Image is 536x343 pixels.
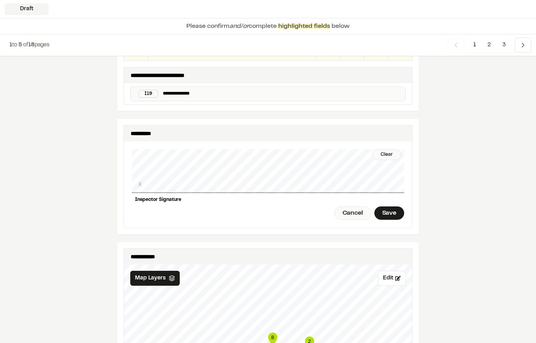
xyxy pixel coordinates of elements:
div: Clear [372,149,401,160]
p: Please confirm complete below [186,22,350,31]
div: Save [374,206,404,220]
div: Cancel [334,206,371,220]
div: Draft [5,3,49,15]
span: and/or [230,24,249,29]
div: Inspector Signature [132,193,404,206]
span: 1 [9,43,12,47]
button: Edit [378,271,406,286]
span: 3 [496,38,512,53]
span: 1 [467,38,482,53]
nav: Navigation [448,38,531,53]
div: I19 [139,90,158,98]
span: 5 [18,43,22,47]
text: 8 [271,334,274,340]
p: to of pages [9,41,49,49]
span: 2 [481,38,497,53]
span: highlighted fields [278,24,330,29]
span: 18 [28,43,35,47]
span: Map Layers [135,274,166,283]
